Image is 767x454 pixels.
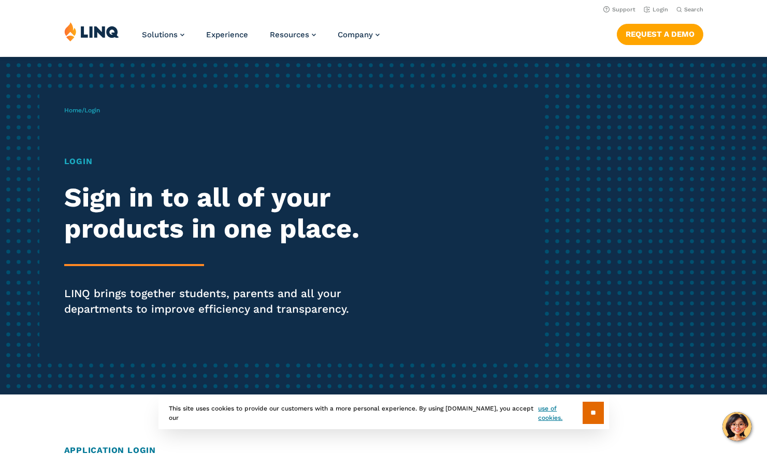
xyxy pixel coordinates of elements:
[64,107,82,114] a: Home
[270,30,309,39] span: Resources
[603,6,635,13] a: Support
[142,30,184,39] a: Solutions
[617,24,703,45] a: Request a Demo
[64,155,360,168] h1: Login
[84,107,100,114] span: Login
[206,30,248,39] a: Experience
[722,412,751,441] button: Hello, have a question? Let’s chat.
[644,6,668,13] a: Login
[64,286,360,317] p: LINQ brings together students, parents and all your departments to improve efficiency and transpa...
[676,6,703,13] button: Open Search Bar
[142,22,380,56] nav: Primary Navigation
[684,6,703,13] span: Search
[64,22,119,41] img: LINQ | K‑12 Software
[158,397,609,429] div: This site uses cookies to provide our customers with a more personal experience. By using [DOMAIN...
[64,107,100,114] span: /
[338,30,380,39] a: Company
[338,30,373,39] span: Company
[617,22,703,45] nav: Button Navigation
[270,30,316,39] a: Resources
[64,182,360,244] h2: Sign in to all of your products in one place.
[538,404,582,422] a: use of cookies.
[142,30,178,39] span: Solutions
